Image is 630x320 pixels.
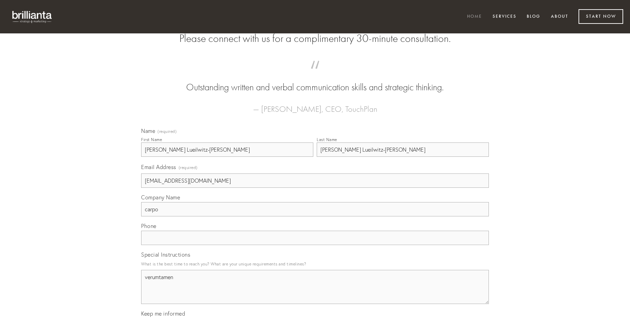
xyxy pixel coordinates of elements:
[179,163,198,172] span: (required)
[141,137,162,142] div: First Name
[141,310,185,317] span: Keep me informed
[579,9,623,24] a: Start Now
[522,11,545,22] a: Blog
[141,32,489,45] h2: Please connect with us for a complimentary 30-minute consultation.
[157,129,177,134] span: (required)
[141,127,155,134] span: Name
[141,223,156,229] span: Phone
[152,67,478,81] span: “
[488,11,521,22] a: Services
[152,67,478,94] blockquote: Outstanding written and verbal communication skills and strategic thinking.
[152,94,478,116] figcaption: — [PERSON_NAME], CEO, TouchPlan
[546,11,573,22] a: About
[317,137,337,142] div: Last Name
[463,11,486,22] a: Home
[141,251,190,258] span: Special Instructions
[141,164,176,170] span: Email Address
[7,7,58,27] img: brillianta - research, strategy, marketing
[141,270,489,304] textarea: verumtamen
[141,194,180,201] span: Company Name
[141,259,489,269] p: What is the best time to reach you? What are your unique requirements and timelines?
